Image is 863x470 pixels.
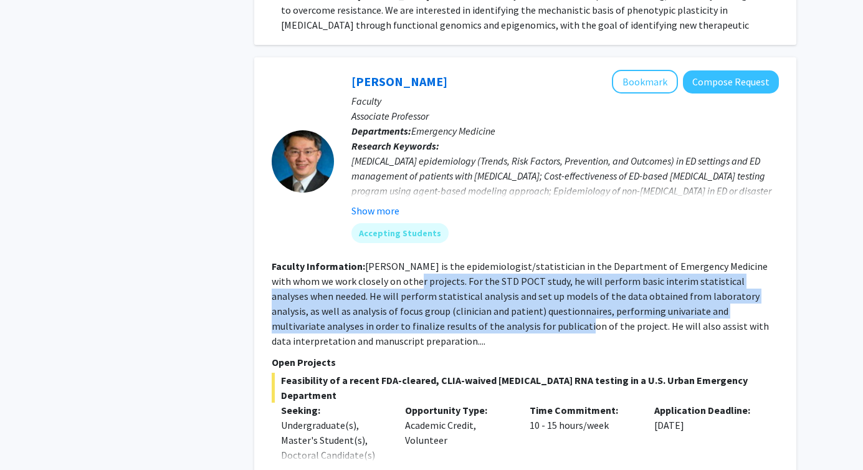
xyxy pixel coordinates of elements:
[351,108,779,123] p: Associate Professor
[9,414,53,461] iframe: Chat
[351,153,779,213] div: [MEDICAL_DATA] epidemiology (Trends, Risk Factors, Prevention, and Outcomes) in ED settings and E...
[272,355,779,370] p: Open Projects
[411,125,495,137] span: Emergency Medicine
[351,223,449,243] mat-chip: Accepting Students
[683,70,779,94] button: Compose Request to Yu-Hsiang Hsieh
[272,260,769,347] fg-read-more: [PERSON_NAME] is the epidemiologist/statistician in the Department of Emergency Medicine with who...
[530,403,636,418] p: Time Commitment:
[405,403,511,418] p: Opportunity Type:
[612,70,678,94] button: Add Yu-Hsiang Hsieh to Bookmarks
[272,373,779,403] span: Feasibility of a recent FDA-cleared, CLIA-waived [MEDICAL_DATA] RNA testing in a U.S. Urban Emerg...
[351,74,447,89] a: [PERSON_NAME]
[351,140,439,152] b: Research Keywords:
[272,260,365,272] b: Faculty Information:
[654,403,760,418] p: Application Deadline:
[281,403,387,418] p: Seeking:
[351,94,779,108] p: Faculty
[351,203,399,218] button: Show more
[351,125,411,137] b: Departments:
